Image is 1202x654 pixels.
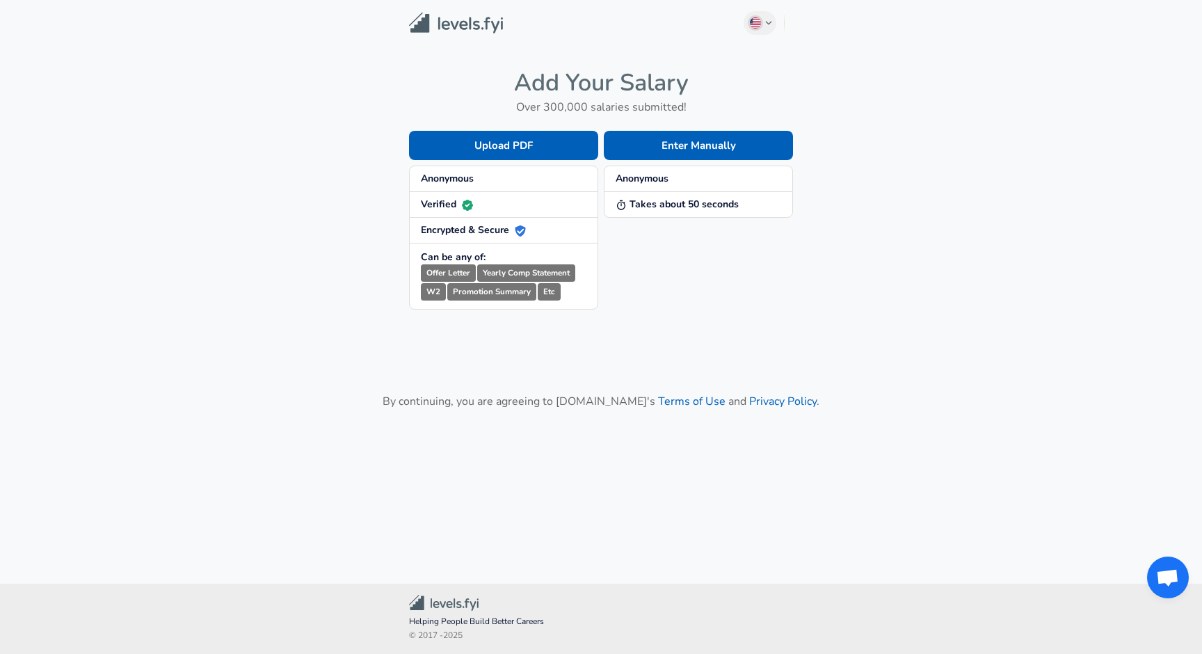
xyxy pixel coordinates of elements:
small: Yearly Comp Statement [477,264,575,282]
a: Terms of Use [658,394,726,409]
strong: Can be any of: [421,250,486,264]
h6: Over 300,000 salaries submitted! [409,97,793,117]
img: Levels.fyi [409,13,503,34]
strong: Verified [421,198,473,211]
img: English (US) [750,17,761,29]
div: Open chat [1147,557,1189,598]
span: © 2017 - 2025 [409,629,793,643]
small: W2 [421,283,446,301]
span: Helping People Build Better Careers [409,615,793,629]
h4: Add Your Salary [409,68,793,97]
button: Upload PDF [409,131,598,160]
strong: Takes about 50 seconds [616,198,739,211]
button: English (US) [744,11,777,35]
button: Enter Manually [604,131,793,160]
small: Offer Letter [421,264,476,282]
strong: Anonymous [421,172,474,185]
small: Promotion Summary [447,283,536,301]
a: Privacy Policy [749,394,817,409]
strong: Anonymous [616,172,668,185]
strong: Encrypted & Secure [421,223,526,237]
small: Etc [538,283,561,301]
img: Levels.fyi Community [409,595,479,611]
